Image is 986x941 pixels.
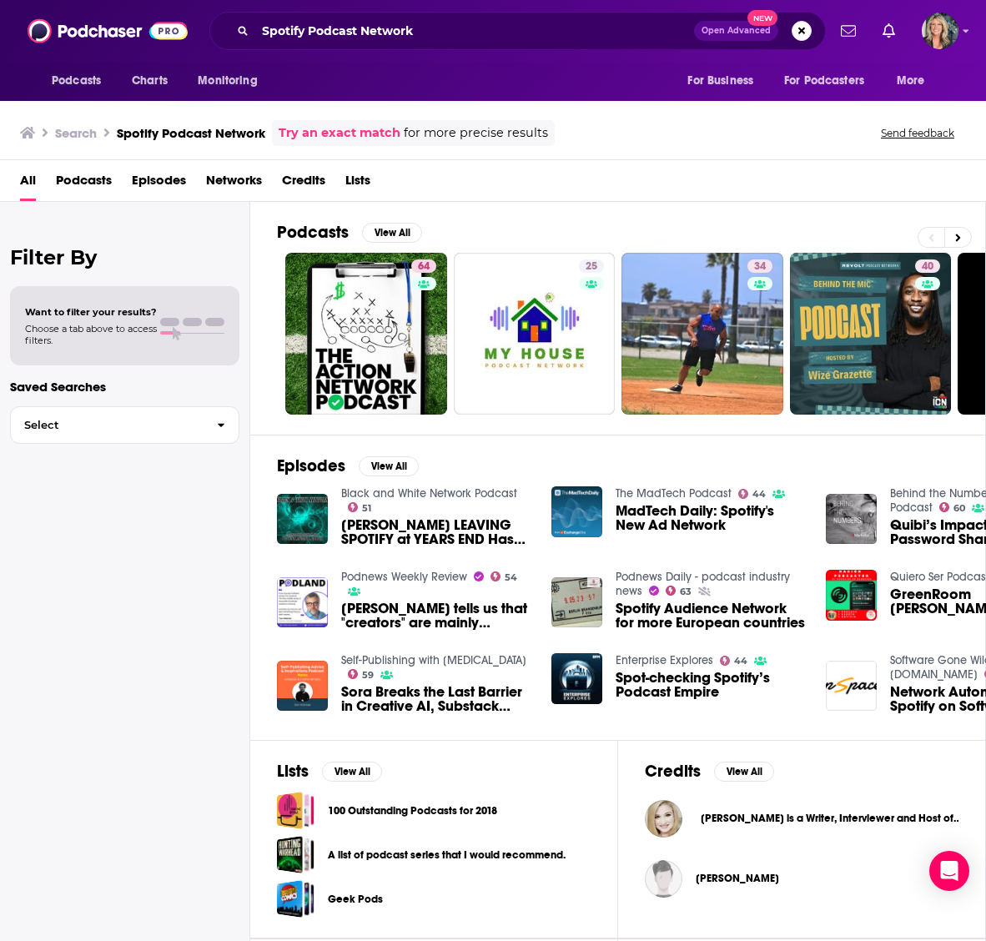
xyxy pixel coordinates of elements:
[694,21,778,41] button: Open AdvancedNew
[876,126,959,140] button: Send feedback
[747,259,772,273] a: 34
[28,15,188,47] img: Podchaser - Follow, Share and Rate Podcasts
[132,69,168,93] span: Charts
[784,69,864,93] span: For Podcasters
[897,69,925,93] span: More
[277,455,419,476] a: EpisodesView All
[328,890,383,908] a: Geek Pods
[277,880,314,918] a: Geek Pods
[52,69,101,93] span: Podcasts
[341,518,531,546] a: Joe Rogan LEAVING SPOTIFY at YEARS END Has Podcast Network ISSUING "DENIALS" & FREAKING OUT!
[121,65,178,97] a: Charts
[279,123,400,143] a: Try an exact match
[885,65,946,97] button: open menu
[720,656,748,666] a: 44
[645,792,958,845] button: Florence Carmela is a Writer, Interviewer and Host of The Forum PodcastFlorence Carmela is a Writ...
[341,653,526,667] a: Self-Publishing with ALLi
[277,455,345,476] h2: Episodes
[55,125,97,141] h3: Search
[277,222,349,243] h2: Podcasts
[505,574,517,581] span: 54
[551,486,602,537] a: MadTech Daily: Spotify's New Ad Network
[341,601,531,630] a: Tom Webster tells us that "creators" are mainly white men under 45 but where are the women? Bloom...
[277,661,328,712] img: Sora Breaks the Last Barrier in Creative AI, Substack Creates Networks, and Spotify Pursues Apple...
[40,65,123,97] button: open menu
[206,167,262,201] a: Networks
[790,253,952,415] a: 40
[551,653,602,704] img: Spot-checking Spotify’s Podcast Empire
[404,123,548,143] span: for more precise results
[56,167,112,201] a: Podcasts
[579,259,604,273] a: 25
[418,259,430,275] span: 64
[551,577,602,628] img: Spotify Audience Network for more European countries
[345,167,370,201] a: Lists
[362,505,371,512] span: 51
[826,494,877,545] a: Quibi’s Impact on Video, Password Sharing Consequences and Spotify’s Ad Network | January 14, 2020
[341,685,531,713] a: Sora Breaks the Last Barrier in Creative AI, Substack Creates Networks, and Spotify Pursues Apple...
[282,167,325,201] a: Credits
[348,502,372,512] a: 51
[285,253,447,415] a: 64
[666,586,692,596] a: 63
[616,601,806,630] a: Spotify Audience Network for more European countries
[645,852,958,905] button: Sangeeta PillaiSangeeta Pillai
[616,653,713,667] a: Enterprise Explores
[834,17,863,45] a: Show notifications dropdown
[277,836,314,873] a: A list of podcast series that I would recommend.
[616,504,806,532] a: MadTech Daily: Spotify's New Ad Network
[341,486,517,501] a: Black and White Network Podcast
[696,872,779,885] a: Sangeeta Pillai
[826,661,877,712] img: Network Automation @ Spotify on Software Gone Wild
[20,167,36,201] a: All
[734,657,747,665] span: 44
[738,489,767,499] a: 44
[953,505,965,512] span: 60
[411,259,436,273] a: 64
[616,486,732,501] a: The MadTech Podcast
[939,502,966,512] a: 60
[277,222,422,243] a: PodcastsView All
[277,761,309,782] h2: Lists
[348,669,375,679] a: 59
[277,494,328,545] img: Joe Rogan LEAVING SPOTIFY at YEARS END Has Podcast Network ISSUING "DENIALS" & FREAKING OUT!
[621,253,783,415] a: 34
[132,167,186,201] a: Episodes
[826,570,877,621] img: GreenRoom salas de audio en Spotify que se graba , Podcast Somos Lo Peor y evento presencial PODT...
[747,10,777,26] span: New
[696,812,958,825] a: Florence Carmela is a Writer, Interviewer and Host of The Forum Podcast
[362,672,374,679] span: 59
[714,762,774,782] button: View All
[616,671,806,699] a: Spot-checking Spotify’s Podcast Empire
[915,259,940,273] a: 40
[277,761,382,782] a: ListsView All
[341,518,531,546] span: [PERSON_NAME] LEAVING SPOTIFY at YEARS END Has Podcast Network ISSUING "DENIALS" & FREAKING OUT!
[25,306,157,318] span: Want to filter your results?
[198,69,257,93] span: Monitoring
[362,223,422,243] button: View All
[490,571,518,581] a: 54
[11,420,204,430] span: Select
[359,456,419,476] button: View All
[876,17,902,45] a: Show notifications dropdown
[929,851,969,891] div: Open Intercom Messenger
[277,577,328,628] a: Tom Webster tells us that "creators" are mainly white men under 45 but where are the women? Bloom...
[322,762,382,782] button: View All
